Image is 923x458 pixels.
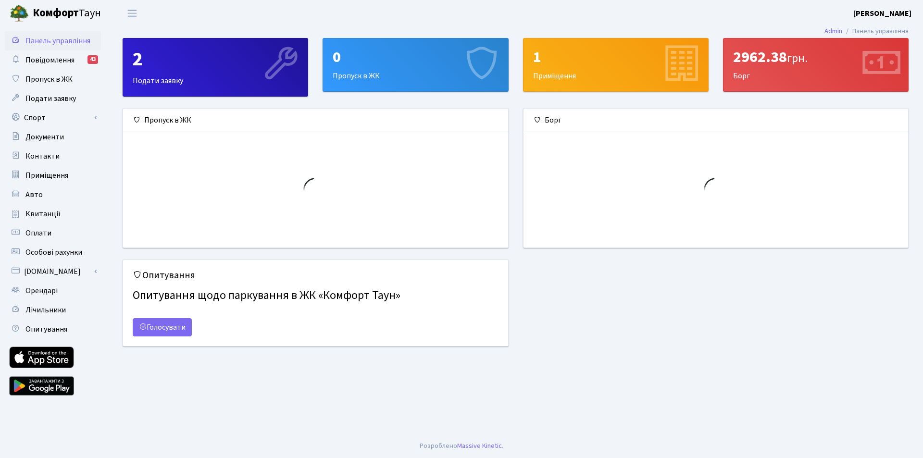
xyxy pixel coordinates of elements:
div: Подати заявку [123,38,308,96]
div: . [420,441,503,451]
a: Особові рахунки [5,243,101,262]
a: Пропуск в ЖК [5,70,101,89]
a: Лічильники [5,300,101,320]
a: Голосувати [133,318,192,336]
div: Борг [723,38,908,91]
span: Опитування [25,324,67,334]
a: Квитанції [5,204,101,223]
span: Пропуск в ЖК [25,74,73,85]
span: Повідомлення [25,55,75,65]
div: Пропуск в ЖК [123,109,508,132]
span: Подати заявку [25,93,76,104]
a: 2Подати заявку [123,38,308,97]
span: Орендарі [25,285,58,296]
div: 1 [533,48,698,66]
nav: breadcrumb [810,21,923,41]
span: грн. [787,50,808,67]
button: Переключити навігацію [120,5,144,21]
a: [DOMAIN_NAME] [5,262,101,281]
span: Лічильники [25,305,66,315]
div: Борг [524,109,909,132]
li: Панель управління [842,26,909,37]
a: Документи [5,127,101,147]
a: Панель управління [5,31,101,50]
a: Орендарі [5,281,101,300]
a: 1Приміщення [523,38,709,92]
div: 2 [133,48,298,71]
div: Пропуск в ЖК [323,38,508,91]
a: Приміщення [5,166,101,185]
a: 0Пропуск в ЖК [323,38,508,92]
a: Спорт [5,108,101,127]
span: Таун [33,5,101,22]
div: 0 [333,48,498,66]
div: 43 [87,55,98,64]
span: Авто [25,189,43,200]
a: Авто [5,185,101,204]
span: Документи [25,132,64,142]
span: Квитанції [25,209,61,219]
a: Повідомлення43 [5,50,101,70]
a: Оплати [5,223,101,243]
span: Контакти [25,151,60,161]
a: Контакти [5,147,101,166]
a: Розроблено [420,441,457,451]
span: Панель управління [25,36,90,46]
a: Massive Kinetic [457,441,502,451]
a: Подати заявку [5,89,101,108]
h5: Опитування [133,270,499,281]
div: Приміщення [524,38,708,91]
img: logo.png [10,4,29,23]
a: Опитування [5,320,101,339]
span: Оплати [25,228,51,238]
b: Комфорт [33,5,79,21]
span: Особові рахунки [25,247,82,258]
div: 2962.38 [733,48,898,66]
h4: Опитування щодо паркування в ЖК «Комфорт Таун» [133,285,499,307]
a: [PERSON_NAME] [853,8,911,19]
a: Admin [824,26,842,36]
span: Приміщення [25,170,68,181]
